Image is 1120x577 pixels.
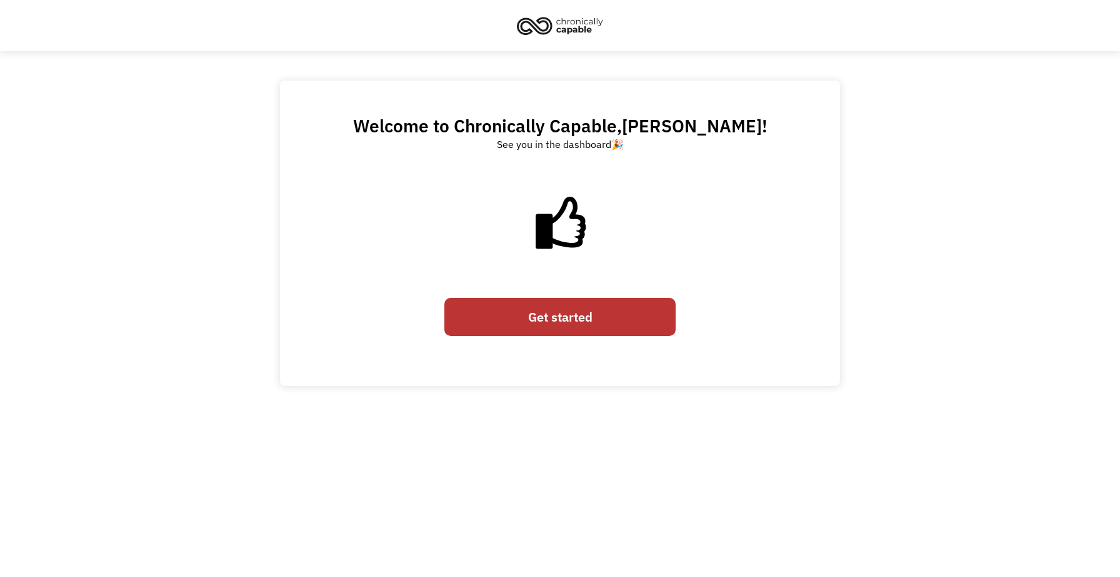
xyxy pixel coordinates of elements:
[513,12,607,39] img: Chronically Capable logo
[497,137,624,152] div: See you in the dashboard
[444,292,676,342] form: Email Form
[444,298,676,336] a: Get started
[611,138,624,150] a: 🎉
[622,114,762,137] span: [PERSON_NAME]
[353,115,767,137] h2: Welcome to Chronically Capable, !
